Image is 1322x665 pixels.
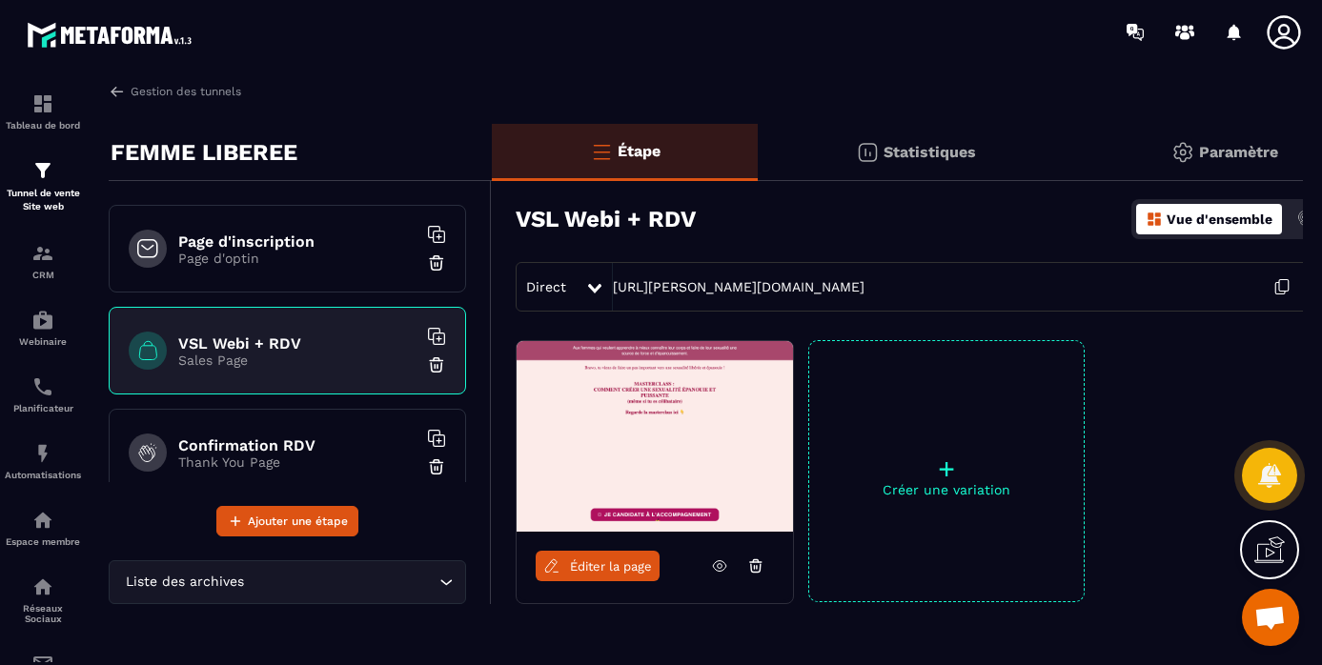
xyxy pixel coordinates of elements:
[856,141,879,164] img: stats.20deebd0.svg
[31,575,54,598] img: social-network
[5,78,81,145] a: formationformationTableau de bord
[809,482,1084,497] p: Créer une variation
[248,572,435,593] input: Search for option
[1167,212,1272,227] p: Vue d'ensemble
[178,232,417,251] h6: Page d'inscription
[31,442,54,465] img: automations
[31,242,54,265] img: formation
[590,140,613,163] img: bars-o.4a397970.svg
[1171,141,1194,164] img: setting-gr.5f69749f.svg
[216,506,358,536] button: Ajouter une étape
[427,457,446,476] img: trash
[536,551,660,581] a: Éditer la page
[5,561,81,638] a: social-networksocial-networkRéseaux Sociaux
[884,143,976,161] p: Statistiques
[178,353,417,368] p: Sales Page
[5,403,81,413] p: Planificateur
[5,120,81,131] p: Tableau de bord
[5,428,81,494] a: automationsautomationsAutomatisations
[5,145,81,228] a: formationformationTunnel de vente Site web
[27,17,198,52] img: logo
[5,603,81,624] p: Réseaux Sociaux
[5,361,81,428] a: schedulerschedulerPlanificateur
[516,206,696,232] h3: VSL Webi + RDV
[1242,589,1299,646] div: Ouvrir le chat
[526,279,566,294] span: Direct
[613,279,864,294] a: [URL][PERSON_NAME][DOMAIN_NAME]
[178,334,417,353] h6: VSL Webi + RDV
[248,512,348,531] span: Ajouter une étape
[5,470,81,480] p: Automatisations
[178,436,417,454] h6: Confirmation RDV
[109,83,126,100] img: arrow
[31,375,54,398] img: scheduler
[1146,211,1163,228] img: dashboard-orange.40269519.svg
[5,270,81,280] p: CRM
[178,454,417,470] p: Thank You Page
[178,251,417,266] p: Page d'optin
[427,355,446,374] img: trash
[31,159,54,182] img: formation
[109,83,241,100] a: Gestion des tunnels
[109,560,466,604] div: Search for option
[5,187,81,213] p: Tunnel de vente Site web
[111,133,297,171] p: FEMME LIBEREE
[31,509,54,532] img: automations
[809,455,1084,482] p: +
[570,559,652,574] span: Éditer la page
[121,572,248,593] span: Liste des archives
[1199,143,1278,161] p: Paramètre
[31,92,54,115] img: formation
[517,341,793,532] img: image
[31,309,54,332] img: automations
[618,142,661,160] p: Étape
[5,336,81,347] p: Webinaire
[5,536,81,547] p: Espace membre
[5,294,81,361] a: automationsautomationsWebinaire
[1296,211,1313,228] img: actions.d6e523a2.png
[5,228,81,294] a: formationformationCRM
[5,494,81,561] a: automationsautomationsEspace membre
[427,253,446,272] img: trash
